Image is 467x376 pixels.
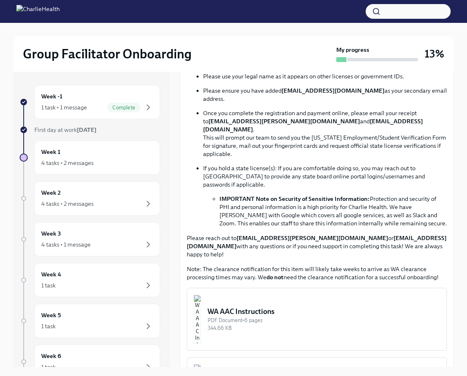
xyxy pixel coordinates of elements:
strong: [EMAIL_ADDRESS][PERSON_NAME][DOMAIN_NAME] [237,234,388,242]
a: Week 41 task [20,263,160,297]
p: Once you complete the registration and payment online, please email your receipt to and . This wi... [203,109,447,158]
div: 4 tasks • 2 messages [41,159,94,167]
h3: 13% [425,47,444,61]
p: Note: The clearance notification for this item will likely take weeks to arrive as WA clearance p... [187,265,447,281]
strong: [EMAIL_ADDRESS][DOMAIN_NAME] [187,234,447,250]
span: Complete [107,105,140,111]
button: WA AAC InstructionsPDF Document•6 pages344.66 KB [187,288,447,351]
h6: Week 2 [41,188,61,197]
h6: Week 5 [41,311,61,320]
span: First day at work [34,126,96,133]
div: 344.66 KB [208,324,440,332]
h6: Week 4 [41,270,61,279]
li: Protection and security of PHI and personal information is a high priority for Charlie Health. We... [219,195,447,227]
a: Week 24 tasks • 2 messages [20,181,160,216]
a: Week 34 tasks • 1 message [20,222,160,256]
a: First day at work[DATE] [20,126,160,134]
a: Week -11 task • 1 messageComplete [20,85,160,119]
a: Week 14 tasks • 2 messages [20,140,160,175]
strong: My progress [336,46,369,54]
strong: [EMAIL_ADDRESS][PERSON_NAME][DOMAIN_NAME] [208,118,360,125]
div: 1 task [41,363,56,371]
div: WA AAC Instructions [208,307,440,316]
strong: [EMAIL_ADDRESS][DOMAIN_NAME] [282,87,384,94]
strong: IMPORTANT Note on Security of Sensitive Information: [219,195,370,202]
p: Please ensure you have added as your secondary email address. [203,87,447,103]
div: 4 tasks • 2 messages [41,200,94,208]
h2: Group Facilitator Onboarding [23,46,192,62]
img: CharlieHealth [16,5,60,18]
strong: [EMAIL_ADDRESS][DOMAIN_NAME] [203,118,423,133]
div: 1 task • 1 message [41,103,87,111]
h6: Week 6 [41,352,61,360]
h6: Week 1 [41,147,60,156]
div: PDF Document • 6 pages [208,316,440,324]
div: 1 task [41,281,56,289]
p: Please reach out to or with any questions or if you need support in completing this task! We are ... [187,234,447,258]
div: 4 tasks • 1 message [41,240,91,249]
strong: [DATE] [77,126,96,133]
div: 1 task [41,322,56,330]
p: If you hold a state license(s): If you are comfortable doing so, you may reach out to [GEOGRAPHIC... [203,164,447,189]
strong: do not [266,274,284,281]
p: Please use your legal name as it appears on other licenses or government IDs. [203,72,447,80]
h6: Week 3 [41,229,61,238]
h6: Week -1 [41,92,63,101]
img: WA AAC Instructions [194,295,201,344]
a: Week 51 task [20,304,160,338]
